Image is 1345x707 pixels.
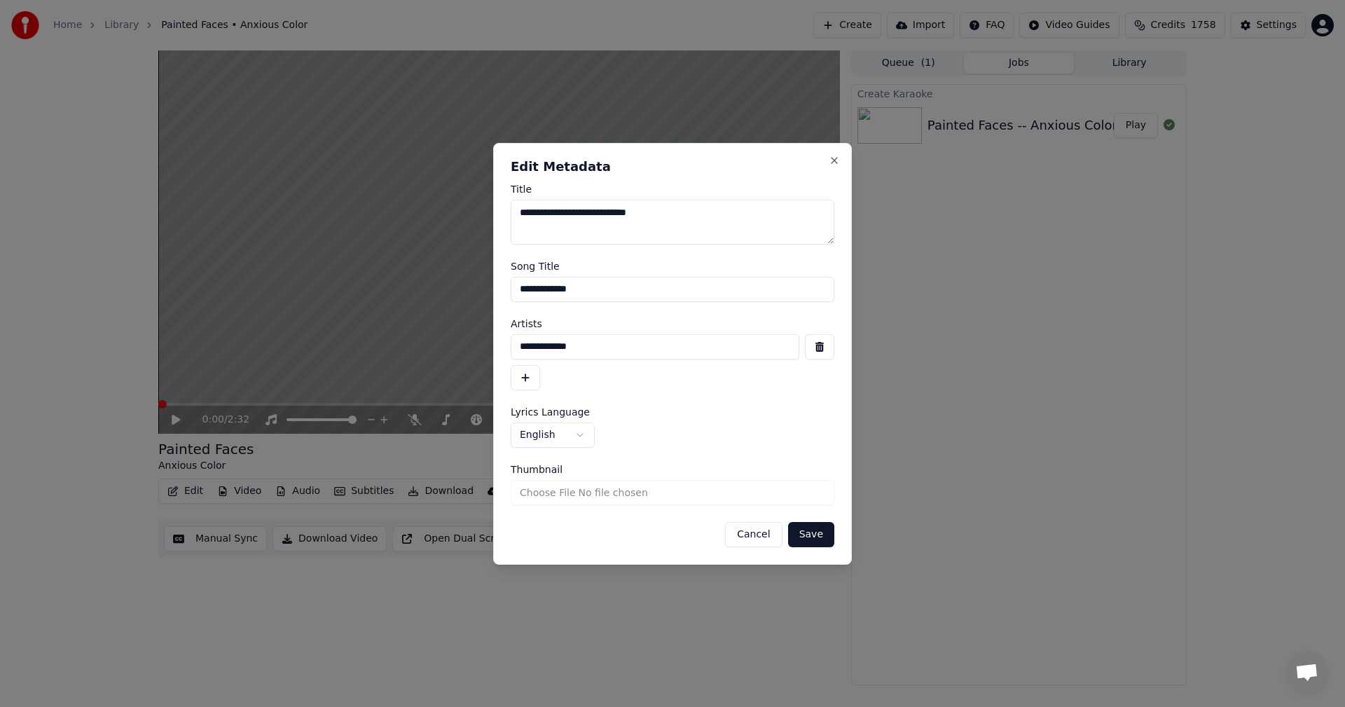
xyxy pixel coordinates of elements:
button: Save [788,522,834,547]
label: Song Title [511,261,834,271]
label: Title [511,184,834,194]
span: Lyrics Language [511,407,590,417]
button: Cancel [725,522,782,547]
span: Thumbnail [511,465,563,474]
h2: Edit Metadata [511,160,834,173]
label: Artists [511,319,834,329]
